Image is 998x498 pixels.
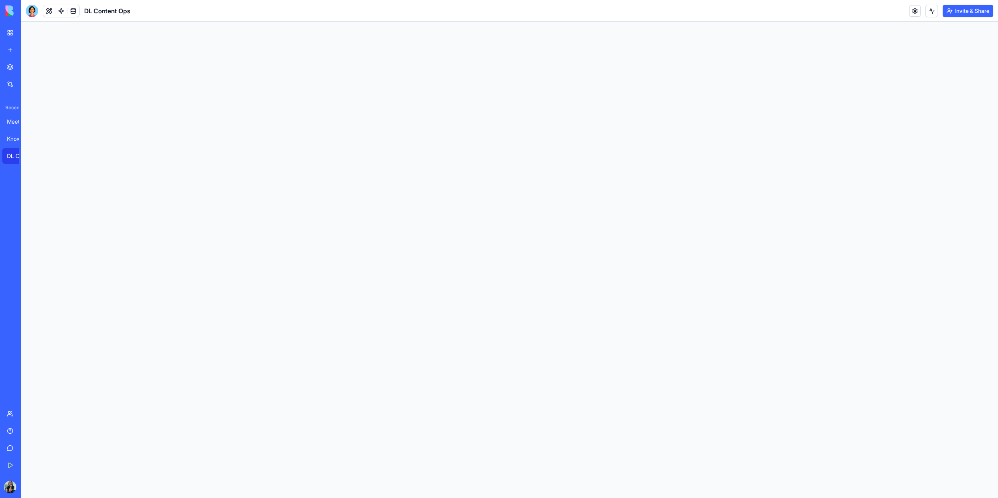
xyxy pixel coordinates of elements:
img: PHOTO-2025-09-15-15-09-07_ggaris.jpg [4,481,16,493]
a: DL Content Ops [2,148,34,164]
a: Meeting Hub [2,114,34,129]
button: Invite & Share [943,5,993,17]
img: logo [5,5,54,16]
a: Knowledge Hub [2,131,34,147]
span: DL Content Ops [84,6,130,16]
div: Knowledge Hub [7,135,29,143]
div: Meeting Hub [7,118,29,126]
span: Recent [2,105,19,111]
div: DL Content Ops [7,152,29,160]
